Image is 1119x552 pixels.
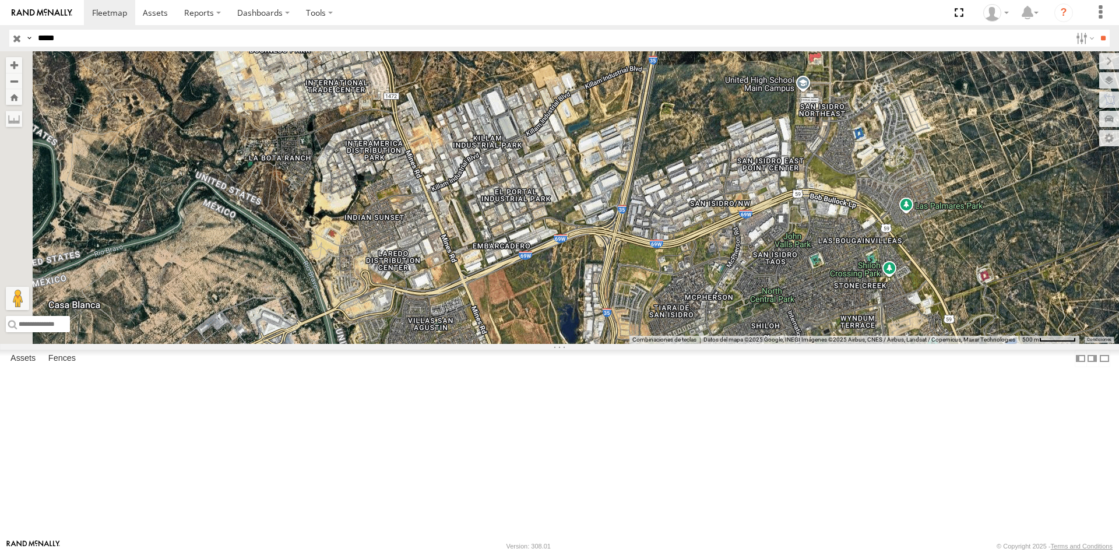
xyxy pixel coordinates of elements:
[1019,336,1079,344] button: Escala del mapa: 500 m por 59 píxeles
[506,543,551,550] div: Version: 308.01
[632,336,696,344] button: Combinaciones de teclas
[1075,350,1086,367] label: Dock Summary Table to the Left
[1071,30,1096,47] label: Search Filter Options
[1087,337,1111,342] a: Condiciones (se abre en una nueva pestaña)
[1099,130,1119,146] label: Map Settings
[24,30,34,47] label: Search Query
[979,4,1013,22] div: Juan Lopez
[6,540,60,552] a: Visit our Website
[6,73,22,89] button: Zoom out
[43,350,82,367] label: Fences
[1051,543,1113,550] a: Terms and Conditions
[6,89,22,105] button: Zoom Home
[6,57,22,73] button: Zoom in
[703,336,1015,343] span: Datos del mapa ©2025 Google, INEGI Imágenes ©2025 Airbus, CNES / Airbus, Landsat / Copernicus, Ma...
[6,287,29,310] button: Arrastra el hombrecito naranja al mapa para abrir Street View
[5,350,41,367] label: Assets
[997,543,1113,550] div: © Copyright 2025 -
[1022,336,1039,343] span: 500 m
[12,9,72,17] img: rand-logo.svg
[1086,350,1098,367] label: Dock Summary Table to the Right
[1054,3,1073,22] i: ?
[6,111,22,127] label: Measure
[1099,350,1110,367] label: Hide Summary Table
